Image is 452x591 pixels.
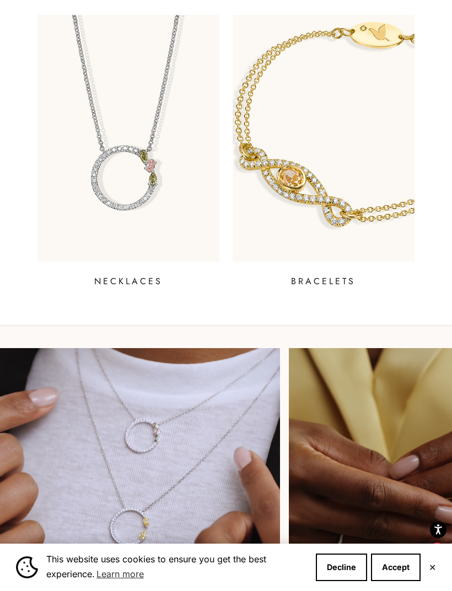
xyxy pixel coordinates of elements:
[46,552,307,582] span: This website uses cookies to ensure you get the best experience.
[233,15,415,288] a: BRACELETS
[95,566,146,582] a: Learn more
[94,275,163,288] p: NECKLACES
[16,556,38,578] img: Cookie banner
[316,554,367,581] button: Decline
[37,15,219,288] a: NECKLACES
[371,554,421,581] button: Accept
[429,564,436,571] button: Close
[291,275,356,288] p: BRACELETS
